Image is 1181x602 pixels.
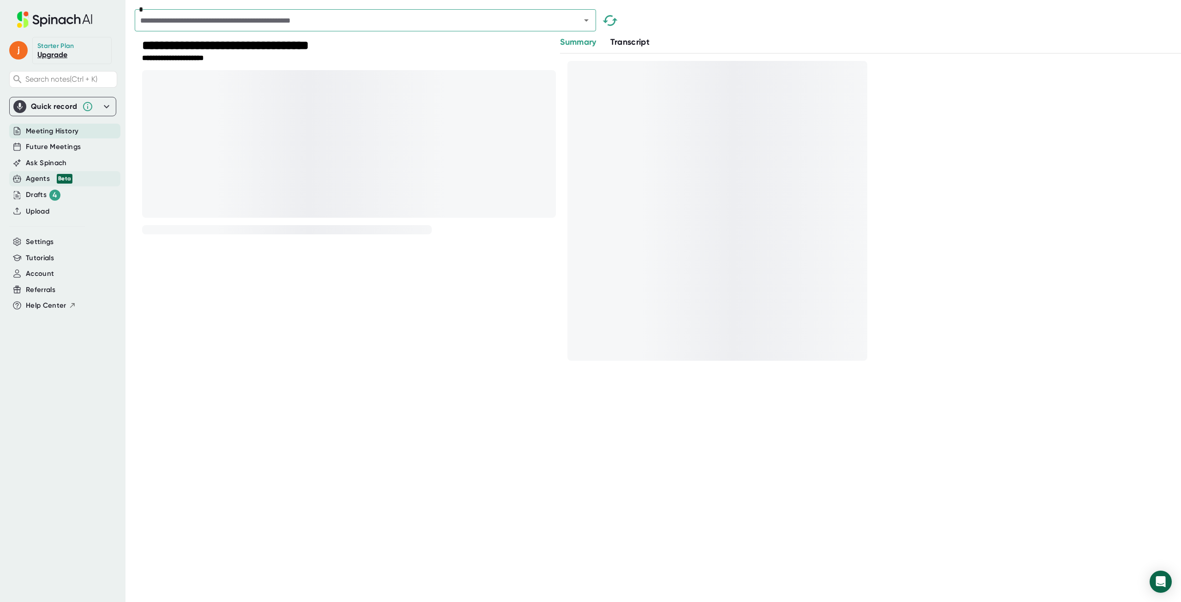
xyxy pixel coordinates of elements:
span: Search notes (Ctrl + K) [25,75,97,83]
button: Summary [560,36,596,48]
div: Quick record [31,102,78,111]
div: Drafts [26,190,60,201]
button: Open [580,14,593,27]
button: Account [26,268,54,279]
button: Settings [26,237,54,247]
span: j [9,41,28,60]
button: Referrals [26,285,55,295]
button: Drafts 4 [26,190,60,201]
a: Upgrade [37,50,67,59]
button: Ask Spinach [26,158,67,168]
button: Future Meetings [26,142,81,152]
span: Transcript [610,37,650,47]
span: Summary [560,37,596,47]
button: Help Center [26,300,76,311]
div: 4 [49,190,60,201]
button: Upload [26,206,49,217]
div: Starter Plan [37,42,74,50]
div: Agents [26,173,72,184]
button: Meeting History [26,126,78,137]
div: Open Intercom Messenger [1150,571,1172,593]
button: Tutorials [26,253,54,263]
span: Help Center [26,300,66,311]
button: Agents Beta [26,173,72,184]
div: Beta [57,174,72,184]
button: Transcript [610,36,650,48]
div: Quick record [13,97,112,116]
